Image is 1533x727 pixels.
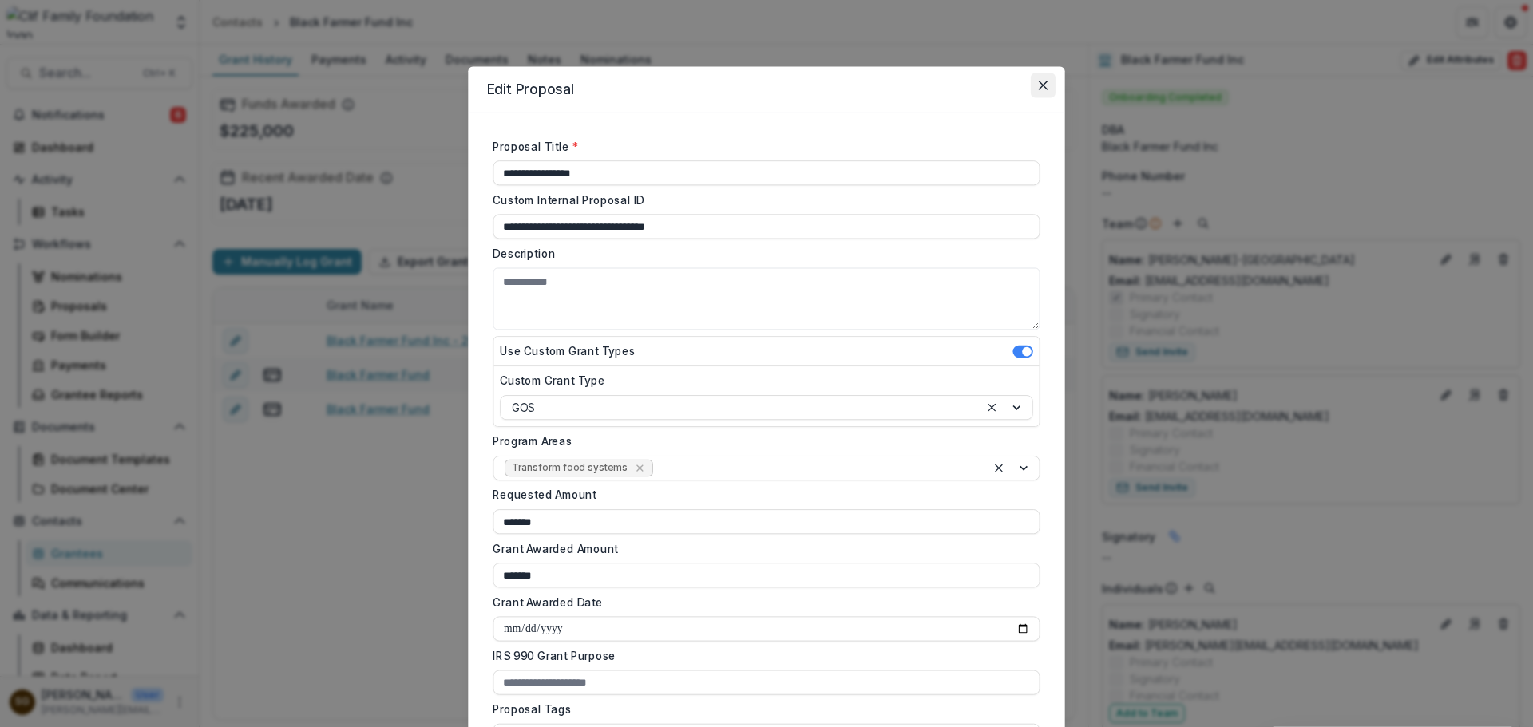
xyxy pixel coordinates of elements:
[493,647,1030,663] label: IRS 990 Grant Purpose
[632,460,647,476] div: Remove Transform food systems
[493,192,1030,207] label: Custom Internal Proposal ID
[493,701,1030,717] label: Proposal Tags
[493,433,1030,449] label: Program Areas
[989,459,1008,477] div: Clear selected options
[983,398,1001,417] div: Clear selected options
[468,66,1064,113] header: Edit Proposal
[493,487,1030,503] label: Requested Amount
[493,540,1030,556] label: Grant Awarded Amount
[493,245,1030,261] label: Description
[493,138,1030,154] label: Proposal Title
[500,343,635,359] label: Use Custom Grant Types
[500,373,1024,389] label: Custom Grant Type
[512,463,628,474] span: Transform food systems
[493,594,1030,610] label: Grant Awarded Date
[1031,73,1056,97] button: Close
